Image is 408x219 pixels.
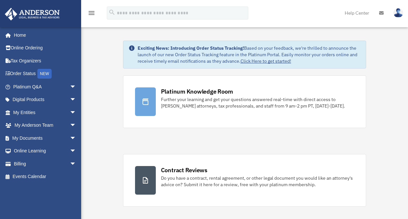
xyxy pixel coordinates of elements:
[138,45,361,64] div: Based on your feedback, we're thrilled to announce the launch of our new Order Status Tracking fe...
[393,8,403,18] img: User Pic
[3,8,62,20] img: Anderson Advisors Platinum Portal
[5,170,86,183] a: Events Calendar
[161,96,354,109] div: Further your learning and get your questions answered real-time with direct access to [PERSON_NAM...
[5,106,86,119] a: My Entitiesarrow_drop_down
[70,145,83,158] span: arrow_drop_down
[5,157,86,170] a: Billingarrow_drop_down
[37,69,52,79] div: NEW
[241,58,291,64] a: Click Here to get started!
[161,87,233,96] div: Platinum Knowledge Room
[5,42,86,55] a: Online Ordering
[5,145,86,158] a: Online Learningarrow_drop_down
[70,80,83,94] span: arrow_drop_down
[5,119,86,132] a: My Anderson Teamarrow_drop_down
[161,175,354,188] div: Do you have a contract, rental agreement, or other legal document you would like an attorney's ad...
[5,80,86,93] a: Platinum Q&Aarrow_drop_down
[123,154,366,207] a: Contract Reviews Do you have a contract, rental agreement, or other legal document you would like...
[88,11,95,17] a: menu
[161,166,207,174] div: Contract Reviews
[138,45,244,51] strong: Exciting News: Introducing Order Status Tracking!
[70,119,83,132] span: arrow_drop_down
[88,9,95,17] i: menu
[123,75,366,128] a: Platinum Knowledge Room Further your learning and get your questions answered real-time with dire...
[5,93,86,106] a: Digital Productsarrow_drop_down
[108,9,116,16] i: search
[5,54,86,67] a: Tax Organizers
[5,67,86,81] a: Order StatusNEW
[70,132,83,145] span: arrow_drop_down
[70,106,83,119] span: arrow_drop_down
[5,29,83,42] a: Home
[70,157,83,171] span: arrow_drop_down
[5,132,86,145] a: My Documentsarrow_drop_down
[70,93,83,107] span: arrow_drop_down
